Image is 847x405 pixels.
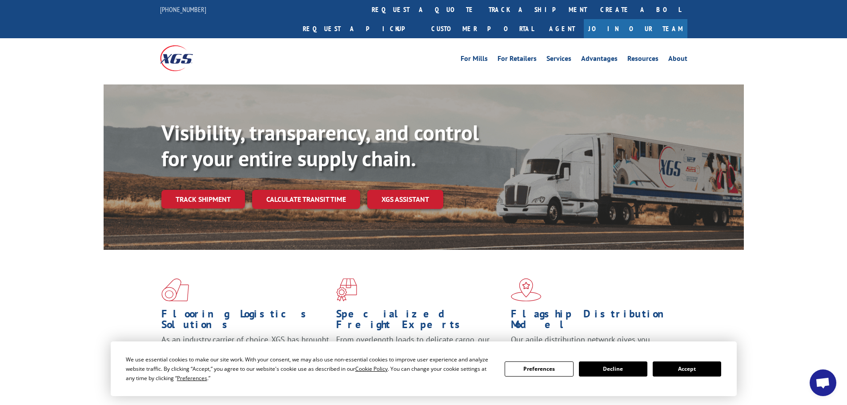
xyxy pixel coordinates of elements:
[367,190,443,209] a: XGS ASSISTANT
[336,278,357,301] img: xgs-icon-focused-on-flooring-red
[511,309,679,334] h1: Flagship Distribution Model
[355,365,388,373] span: Cookie Policy
[584,19,687,38] a: Join Our Team
[668,55,687,65] a: About
[161,334,329,366] span: As an industry carrier of choice, XGS has brought innovation and dedication to flooring logistics...
[505,361,573,377] button: Preferences
[252,190,360,209] a: Calculate transit time
[111,341,737,396] div: Cookie Consent Prompt
[579,361,647,377] button: Decline
[546,55,571,65] a: Services
[160,5,206,14] a: [PHONE_NUMBER]
[511,278,542,301] img: xgs-icon-flagship-distribution-model-red
[511,334,674,355] span: Our agile distribution network gives you nationwide inventory management on demand.
[336,334,504,374] p: From overlength loads to delicate cargo, our experienced staff knows the best way to move your fr...
[581,55,618,65] a: Advantages
[161,309,329,334] h1: Flooring Logistics Solutions
[498,55,537,65] a: For Retailers
[296,19,425,38] a: Request a pickup
[177,374,207,382] span: Preferences
[336,309,504,334] h1: Specialized Freight Experts
[126,355,494,383] div: We use essential cookies to make our site work. With your consent, we may also use non-essential ...
[627,55,658,65] a: Resources
[161,190,245,209] a: Track shipment
[461,55,488,65] a: For Mills
[161,278,189,301] img: xgs-icon-total-supply-chain-intelligence-red
[425,19,540,38] a: Customer Portal
[810,369,836,396] div: Open chat
[653,361,721,377] button: Accept
[161,119,479,172] b: Visibility, transparency, and control for your entire supply chain.
[540,19,584,38] a: Agent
